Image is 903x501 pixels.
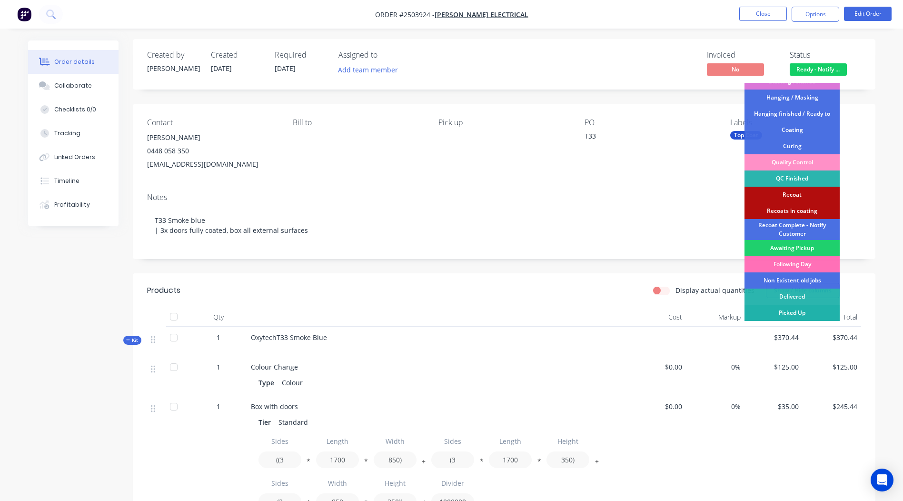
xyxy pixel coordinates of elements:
div: Cost [628,308,686,327]
span: $370.44 [748,332,799,342]
div: Picked Up [744,305,840,321]
label: Display actual quantities [675,285,754,295]
div: Pick up [438,118,569,127]
span: [DATE] [275,64,296,73]
div: Top Coat [730,131,762,140]
div: Status [790,50,861,60]
span: Colour Change [251,362,298,371]
div: Hanging finished / Ready to [744,106,840,122]
span: $370.44 [806,332,857,342]
div: Recoat Complete - Notify Customer [744,219,840,240]
div: Type [258,376,278,390]
div: Bill to [293,118,423,127]
button: Ready - Notify ... [790,63,847,78]
div: Collaborate [54,81,92,90]
span: Kit [126,337,139,344]
div: Awaiting Pickup [744,240,840,256]
div: Created by [147,50,199,60]
div: Non Existent old jobs [744,272,840,289]
span: 1 [217,362,220,372]
span: $0.00 [632,362,683,372]
span: OxytechT33 Smoke Blue [251,333,327,342]
span: [DATE] [211,64,232,73]
input: Value [489,451,532,468]
div: T33 [585,131,704,144]
button: Tracking [28,121,119,145]
div: Created [211,50,263,60]
button: Order details [28,50,119,74]
input: Label [316,475,359,491]
input: Label [431,475,474,491]
button: Timeline [28,169,119,193]
div: Delivered [744,289,840,305]
div: [PERSON_NAME]0448 058 350[EMAIL_ADDRESS][DOMAIN_NAME] [147,131,278,171]
input: Value [546,451,589,468]
button: Add team member [338,63,403,76]
div: Checklists 0/0 [54,105,96,114]
div: 0448 058 350 [147,144,278,158]
span: No [707,63,764,75]
div: Coating [744,122,840,138]
span: Order #2503924 - [375,10,435,19]
input: Label [546,433,589,450]
span: $0.00 [632,401,683,411]
div: Invoiced [707,50,778,60]
input: Label [258,433,301,450]
input: Label [431,433,474,450]
div: Assigned to [338,50,434,60]
div: Required [275,50,327,60]
span: Ready - Notify ... [790,63,847,75]
img: Factory [17,7,31,21]
button: + [419,460,428,467]
div: Quality Control [744,154,840,170]
div: Tier [258,415,275,429]
input: Value [431,451,474,468]
button: + [592,460,602,467]
span: $245.44 [806,401,857,411]
div: Colour [278,376,307,390]
div: Products [147,285,180,296]
input: Label [316,433,359,450]
button: Add team member [333,63,403,76]
div: Recoat [744,187,840,203]
button: Close [739,7,787,21]
div: PO [585,118,715,127]
button: Checklists 0/0 [28,98,119,121]
div: Timeline [54,177,79,185]
span: $125.00 [748,362,799,372]
input: Label [374,433,417,450]
div: Open Intercom Messenger [871,469,893,491]
span: 0% [690,401,741,411]
div: Notes [147,193,861,202]
div: Profitability [54,200,90,209]
div: Tracking [54,129,80,138]
div: Markup [686,308,744,327]
span: $125.00 [806,362,857,372]
span: $35.00 [748,401,799,411]
div: Linked Orders [54,153,95,161]
input: Label [258,475,301,491]
div: Hanging / Masking [744,90,840,106]
div: Order details [54,58,95,66]
span: 1 [217,401,220,411]
button: Options [792,7,839,22]
div: Kit [123,336,141,345]
div: [PERSON_NAME] [147,63,199,73]
a: [PERSON_NAME] Electrical [435,10,528,19]
button: Linked Orders [28,145,119,169]
input: Label [489,433,532,450]
span: 1 [217,332,220,342]
button: Edit Order [844,7,892,21]
div: QC Finished [744,170,840,187]
div: Contact [147,118,278,127]
div: Standard [275,415,312,429]
div: Following Day [744,256,840,272]
div: Qty [190,308,247,327]
button: Profitability [28,193,119,217]
input: Value [258,451,301,468]
input: Label [374,475,417,491]
input: Value [316,451,359,468]
div: [EMAIL_ADDRESS][DOMAIN_NAME] [147,158,278,171]
div: [PERSON_NAME] [147,131,278,144]
div: Recoats in coating [744,203,840,219]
